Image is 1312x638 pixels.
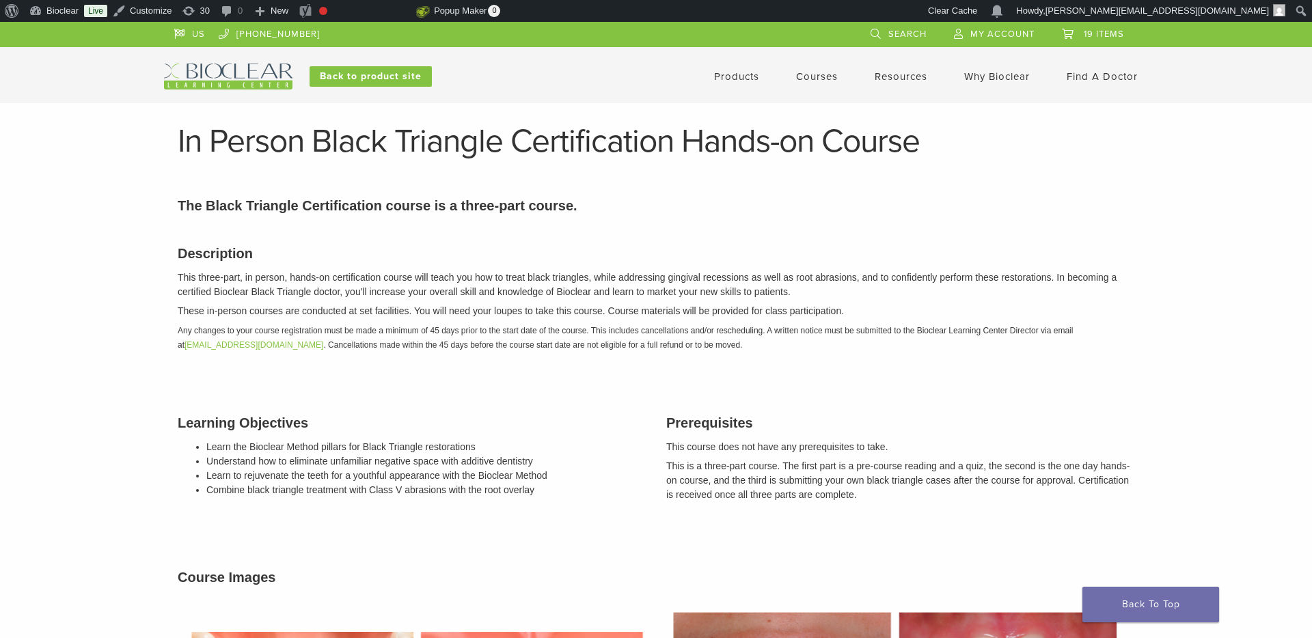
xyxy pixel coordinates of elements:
a: Why Bioclear [964,70,1030,83]
li: Learn to rejuvenate the teeth for a youthful appearance with the Bioclear Method [206,469,646,483]
a: Courses [796,70,838,83]
a: Live [84,5,107,17]
li: Learn the Bioclear Method pillars for Black Triangle restorations [206,440,646,454]
a: Back To Top [1082,587,1219,622]
a: [PHONE_NUMBER] [219,22,320,42]
a: US [174,22,205,42]
a: My Account [954,22,1035,42]
li: Combine black triangle treatment with Class V abrasions with the root overlay [206,483,646,497]
span: Search [888,29,927,40]
img: Views over 48 hours. Click for more Jetpack Stats. [340,3,416,20]
span: 19 items [1084,29,1124,40]
a: 19 items [1062,22,1124,42]
p: The Black Triangle Certification course is a three-part course. [178,195,1134,216]
p: This course does not have any prerequisites to take. [666,440,1134,454]
a: Resources [875,70,927,83]
h3: Description [178,243,1134,264]
h3: Course Images [178,567,1134,587]
h3: Prerequisites [666,413,1134,433]
p: This three-part, in person, hands-on certification course will teach you how to treat black trian... [178,271,1134,299]
a: Find A Doctor [1067,70,1138,83]
span: 0 [488,5,500,17]
em: Any changes to your course registration must be made a minimum of 45 days prior to the start date... [178,326,1073,350]
li: Understand how to eliminate unfamiliar negative space with additive dentistry [206,454,646,469]
p: These in-person courses are conducted at set facilities. You will need your loupes to take this c... [178,304,1134,318]
h1: In Person Black Triangle Certification Hands-on Course [178,125,1134,158]
a: Products [714,70,759,83]
span: My Account [970,29,1035,40]
a: Back to product site [310,66,432,87]
span: [PERSON_NAME][EMAIL_ADDRESS][DOMAIN_NAME] [1045,5,1269,16]
h3: Learning Objectives [178,413,646,433]
a: [EMAIL_ADDRESS][DOMAIN_NAME] [184,340,323,350]
img: Bioclear [164,64,292,89]
div: Focus keyphrase not set [319,7,327,15]
a: Search [871,22,927,42]
p: This is a three-part course. The first part is a pre-course reading and a quiz, the second is the... [666,459,1134,502]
